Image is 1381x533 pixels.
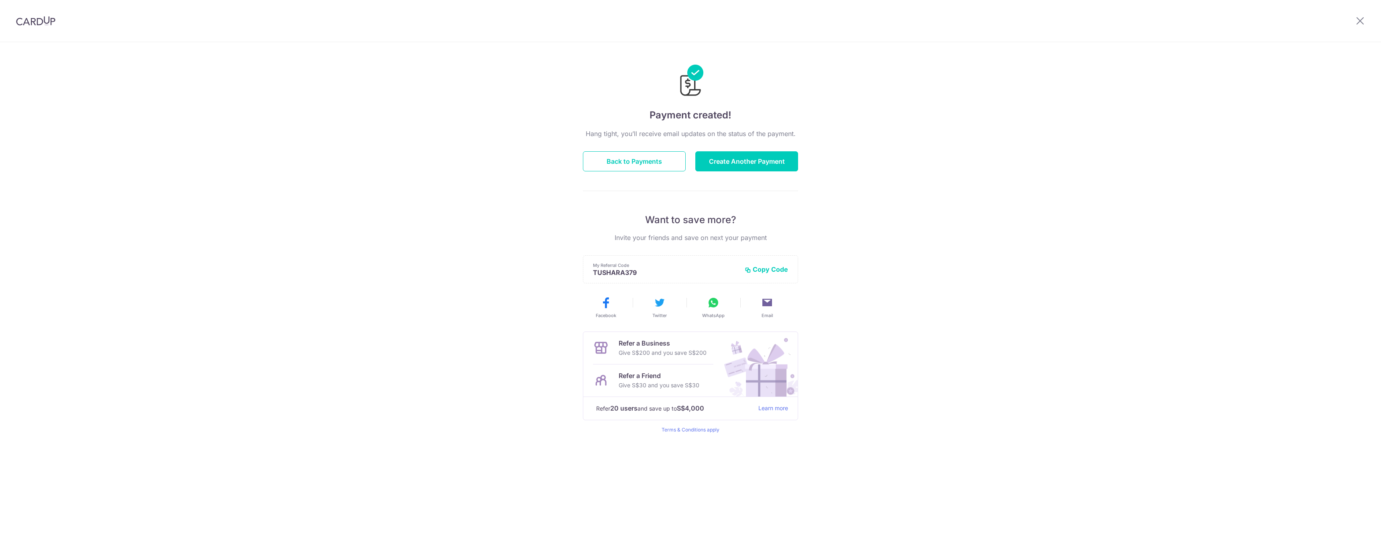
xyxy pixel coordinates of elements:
button: WhatsApp [690,296,737,319]
p: TUSHARA379 [593,269,738,277]
span: WhatsApp [702,312,725,319]
span: Email [762,312,773,319]
p: Give S$30 and you save S$30 [619,380,699,390]
img: CardUp [16,16,55,26]
button: Copy Code [745,265,788,273]
button: Facebook [582,296,629,319]
button: Email [743,296,791,319]
span: Facebook [596,312,616,319]
p: Give S$200 and you save S$200 [619,348,707,358]
img: Payments [678,65,703,98]
a: Learn more [758,403,788,413]
p: Refer a Business [619,338,707,348]
h4: Payment created! [583,108,798,122]
p: Hang tight, you’ll receive email updates on the status of the payment. [583,129,798,138]
strong: S$4,000 [677,403,704,413]
button: Back to Payments [583,151,686,171]
p: Invite your friends and save on next your payment [583,233,798,242]
p: Want to save more? [583,214,798,226]
span: Twitter [652,312,667,319]
p: Refer a Friend [619,371,699,380]
img: Refer [717,332,798,397]
button: Twitter [636,296,683,319]
button: Create Another Payment [695,151,798,171]
strong: 20 users [610,403,638,413]
p: My Referral Code [593,262,738,269]
a: Terms & Conditions apply [662,427,719,433]
p: Refer and save up to [596,403,752,413]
